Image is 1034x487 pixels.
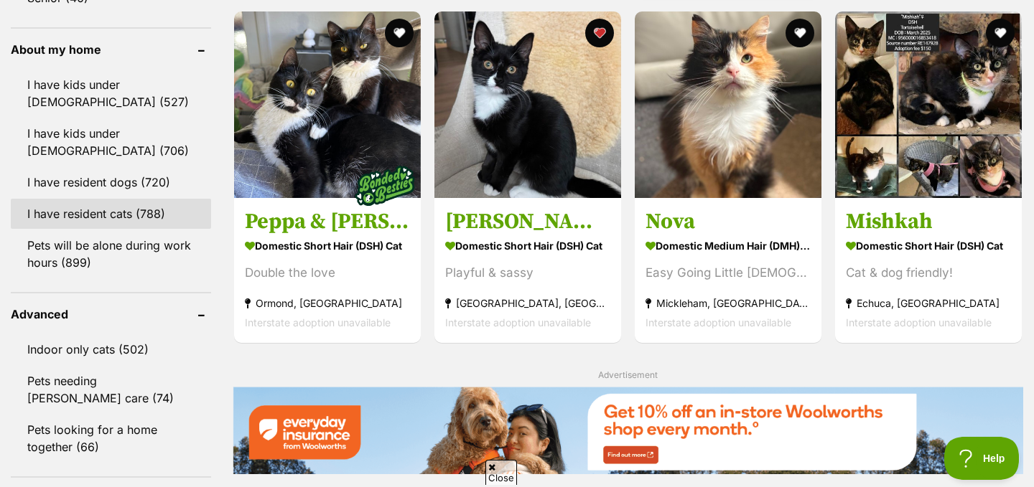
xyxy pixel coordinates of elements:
[786,19,814,47] button: favourite
[846,209,1011,236] h3: Mishkah
[11,70,211,117] a: I have kids under [DEMOGRAPHIC_DATA] (527)
[11,43,211,56] header: About my home
[434,198,621,344] a: [PERSON_NAME] Domestic Short Hair (DSH) Cat Playful & sassy [GEOGRAPHIC_DATA], [GEOGRAPHIC_DATA] ...
[646,294,811,313] strong: Mickleham, [GEOGRAPHIC_DATA]
[245,294,410,313] strong: Ormond, [GEOGRAPHIC_DATA]
[635,11,821,198] img: Nova - Domestic Medium Hair (DMH) Cat
[944,437,1020,480] iframe: Help Scout Beacon - Open
[646,264,811,283] div: Easy Going Little [DEMOGRAPHIC_DATA]
[598,369,658,380] span: Advertisement
[385,19,414,47] button: favourite
[986,19,1015,47] button: favourite
[233,387,1023,477] a: Everyday Insurance promotional banner
[846,317,992,329] span: Interstate adoption unavailable
[585,19,614,47] button: favourite
[245,236,410,257] strong: Domestic Short Hair (DSH) Cat
[646,209,811,236] h3: Nova
[245,264,410,283] div: Double the love
[11,415,211,462] a: Pets looking for a home together (66)
[11,167,211,197] a: I have resident dogs (720)
[11,366,211,413] a: Pets needing [PERSON_NAME] care (74)
[846,264,1011,283] div: Cat & dog friendly!
[11,199,211,229] a: I have resident cats (788)
[245,317,391,329] span: Interstate adoption unavailable
[846,236,1011,257] strong: Domestic Short Hair (DSH) Cat
[646,317,791,329] span: Interstate adoption unavailable
[234,198,421,344] a: Peppa & [PERSON_NAME] Domestic Short Hair (DSH) Cat Double the love Ormond, [GEOGRAPHIC_DATA] Int...
[835,11,1022,198] img: Mishkah - Domestic Short Hair (DSH) Cat
[11,230,211,278] a: Pets will be alone during work hours (899)
[445,236,610,257] strong: Domestic Short Hair (DSH) Cat
[234,11,421,198] img: Peppa & Tabitha - Domestic Short Hair (DSH) Cat
[835,198,1022,344] a: Mishkah Domestic Short Hair (DSH) Cat Cat & dog friendly! Echuca, [GEOGRAPHIC_DATA] Interstate ad...
[846,294,1011,313] strong: Echuca, [GEOGRAPHIC_DATA]
[245,209,410,236] h3: Peppa & [PERSON_NAME]
[635,198,821,344] a: Nova Domestic Medium Hair (DMH) Cat Easy Going Little [DEMOGRAPHIC_DATA] Mickleham, [GEOGRAPHIC_D...
[349,151,421,222] img: bonded besties
[233,387,1023,475] img: Everyday Insurance promotional banner
[445,294,610,313] strong: [GEOGRAPHIC_DATA], [GEOGRAPHIC_DATA]
[646,236,811,257] strong: Domestic Medium Hair (DMH) Cat
[445,317,591,329] span: Interstate adoption unavailable
[11,308,211,321] header: Advanced
[434,11,621,198] img: Mimi - Domestic Short Hair (DSH) Cat
[11,334,211,364] a: Indoor only cats (502)
[485,460,517,485] span: Close
[445,209,610,236] h3: [PERSON_NAME]
[11,118,211,166] a: I have kids under [DEMOGRAPHIC_DATA] (706)
[445,264,610,283] div: Playful & sassy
